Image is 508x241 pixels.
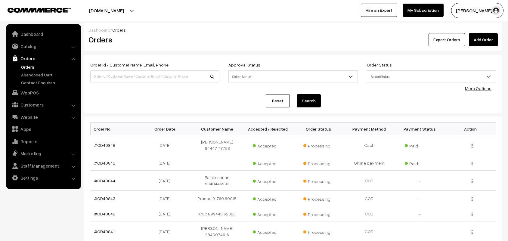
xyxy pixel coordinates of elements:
a: Reset [266,94,290,107]
td: Balakrishnan 9840446993 [192,171,242,191]
button: Export Orders [429,33,465,46]
label: Order Id / Customer Name, Email, Phone [90,62,169,68]
a: #OD40842 [94,211,115,216]
span: Processing [303,141,333,149]
td: COD [344,191,394,206]
span: Processing [303,194,333,202]
a: #OD40846 [94,143,115,148]
td: Krupa 99448 62823 [192,206,242,221]
a: More Options [465,86,491,91]
td: [PERSON_NAME] 94447 77793 [192,135,242,155]
td: Prasad 91760 80015 [192,191,242,206]
a: Abandoned Cart [20,72,79,78]
label: Order Status [367,62,392,68]
img: Menu [472,162,472,165]
a: #OD40843 [94,196,115,201]
span: Accepted [253,159,283,167]
span: Paid [405,141,435,149]
td: [DATE] [141,155,192,171]
a: COMMMERCE [8,6,60,13]
a: Contact Enquires [20,79,79,86]
th: Payment Method [344,123,394,135]
td: [DATE] [141,135,192,155]
a: Dashboard [88,27,110,32]
a: Settings [8,172,79,183]
img: Menu [472,179,472,183]
a: My Subscription [403,4,444,17]
a: Customers [8,99,79,110]
button: Search [297,94,321,107]
a: Apps [8,124,79,134]
img: Menu [472,230,472,234]
span: Select Status [367,70,496,82]
img: COMMMERCE [8,8,71,12]
span: Accepted [253,227,283,235]
button: [DOMAIN_NAME] [68,3,145,18]
span: Select Status [229,71,357,82]
a: Orders [20,64,79,70]
img: user [491,6,500,15]
a: Orders [8,53,79,64]
span: Select Status [367,71,496,82]
td: COD [344,206,394,221]
a: Hire an Expert [361,4,397,17]
th: Action [445,123,496,135]
img: Menu [472,212,472,216]
td: - [395,171,445,191]
a: Marketing [8,148,79,159]
td: - [395,191,445,206]
a: #OD40845 [94,160,115,165]
button: [PERSON_NAME] s… [451,3,503,18]
span: Accepted [253,194,283,202]
td: COD [344,171,394,191]
a: #OD40844 [94,178,115,183]
a: Dashboard [8,29,79,39]
span: Processing [303,177,333,184]
th: Accepted / Rejected [243,123,293,135]
a: Catalog [8,41,79,52]
span: Accepted [253,141,283,149]
img: Menu [472,144,472,148]
span: Select Status [228,70,358,82]
span: Processing [303,227,333,235]
span: Orders [112,27,126,32]
span: Paid [405,159,435,167]
a: Staff Management [8,160,79,171]
label: Approval Status [228,62,260,68]
a: Add Order [469,33,498,46]
th: Order No [91,123,141,135]
th: Payment Status [395,123,445,135]
a: Website [8,112,79,122]
span: Processing [303,159,333,167]
td: - [395,206,445,221]
a: WebPOS [8,87,79,98]
th: Order Date [141,123,192,135]
span: Processing [303,210,333,218]
td: Cash [344,135,394,155]
span: Accepted [253,210,283,218]
th: Customer Name [192,123,242,135]
img: Menu [472,197,472,201]
input: Order Id / Customer Name / Customer Email / Customer Phone [90,70,219,82]
td: [DATE] [141,206,192,221]
td: [DATE] [141,191,192,206]
td: Online payment [344,155,394,171]
a: Reports [8,136,79,147]
span: Accepted [253,177,283,184]
th: Order Status [293,123,344,135]
a: #OD40841 [94,229,114,234]
td: [DATE] [141,171,192,191]
h2: Orders [88,35,219,44]
div: / [88,27,498,33]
